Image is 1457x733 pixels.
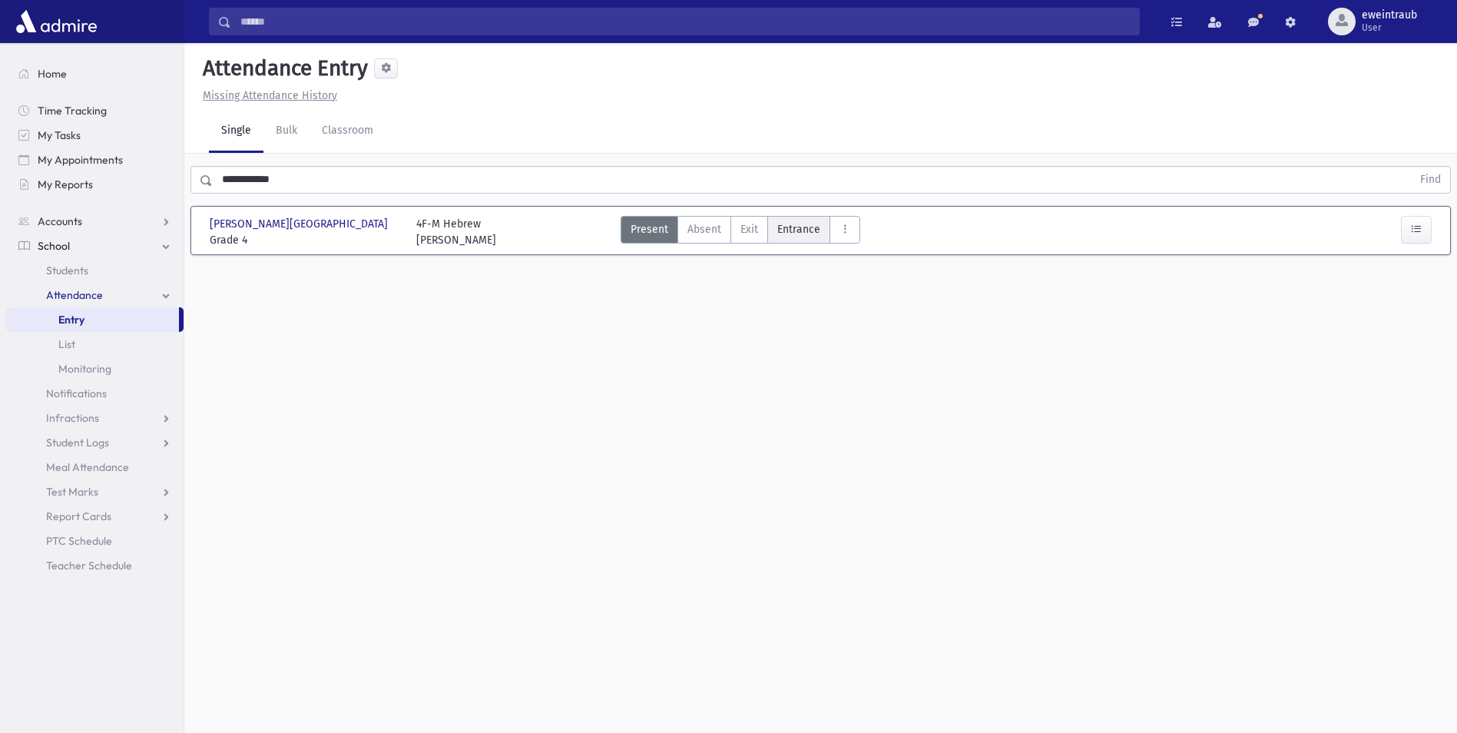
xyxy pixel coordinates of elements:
[58,337,75,351] span: List
[203,89,337,102] u: Missing Attendance History
[6,283,184,307] a: Attendance
[46,509,111,523] span: Report Cards
[210,232,401,248] span: Grade 4
[6,357,184,381] a: Monitoring
[6,479,184,504] a: Test Marks
[197,55,368,81] h5: Attendance Entry
[58,362,111,376] span: Monitoring
[209,110,263,153] a: Single
[6,529,184,553] a: PTC Schedule
[38,153,123,167] span: My Appointments
[38,67,67,81] span: Home
[6,148,184,172] a: My Appointments
[12,6,101,37] img: AdmirePro
[46,485,98,499] span: Test Marks
[621,216,860,248] div: AttTypes
[46,436,109,449] span: Student Logs
[1362,22,1417,34] span: User
[6,406,184,430] a: Infractions
[6,61,184,86] a: Home
[6,455,184,479] a: Meal Attendance
[46,411,99,425] span: Infractions
[6,307,179,332] a: Entry
[687,221,721,237] span: Absent
[38,239,70,253] span: School
[231,8,1139,35] input: Search
[38,177,93,191] span: My Reports
[310,110,386,153] a: Classroom
[740,221,758,237] span: Exit
[1362,9,1417,22] span: eweintraub
[197,89,337,102] a: Missing Attendance History
[6,98,184,123] a: Time Tracking
[6,332,184,357] a: List
[6,209,184,234] a: Accounts
[38,214,82,228] span: Accounts
[210,216,391,232] span: [PERSON_NAME][GEOGRAPHIC_DATA]
[46,534,112,548] span: PTC Schedule
[46,386,107,400] span: Notifications
[6,504,184,529] a: Report Cards
[46,559,132,572] span: Teacher Schedule
[6,234,184,258] a: School
[777,221,820,237] span: Entrance
[6,258,184,283] a: Students
[6,381,184,406] a: Notifications
[1411,167,1450,193] button: Find
[6,172,184,197] a: My Reports
[46,288,103,302] span: Attendance
[58,313,84,327] span: Entry
[6,430,184,455] a: Student Logs
[6,123,184,148] a: My Tasks
[46,264,88,277] span: Students
[631,221,668,237] span: Present
[263,110,310,153] a: Bulk
[6,553,184,578] a: Teacher Schedule
[416,216,496,248] div: 4F-M Hebrew [PERSON_NAME]
[38,104,107,118] span: Time Tracking
[46,460,129,474] span: Meal Attendance
[38,128,81,142] span: My Tasks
